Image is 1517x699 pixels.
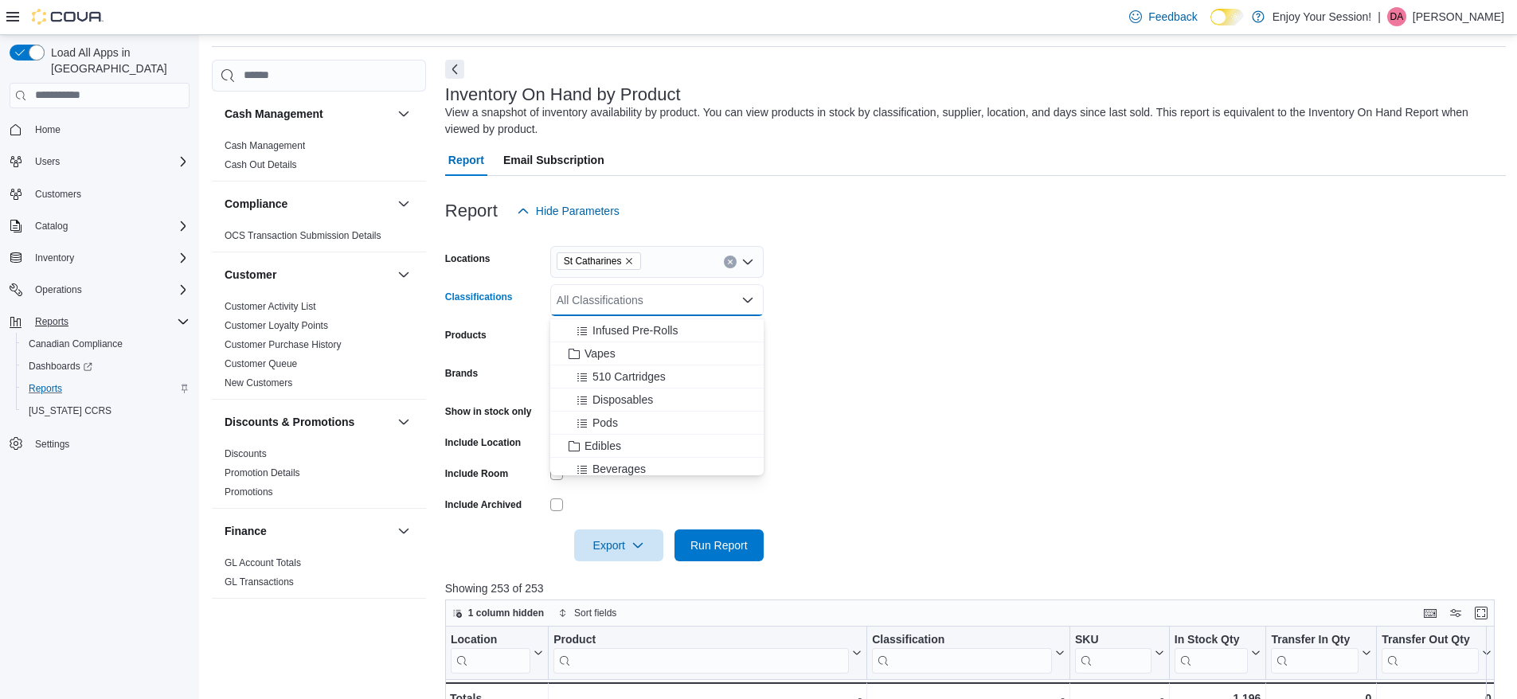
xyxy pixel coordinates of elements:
span: Washington CCRS [22,401,190,420]
button: Infused Pre-Rolls [550,319,764,342]
a: [US_STATE] CCRS [22,401,118,420]
button: Users [3,150,196,173]
button: Export [574,529,663,561]
button: Discounts & Promotions [225,414,391,430]
div: SKU [1075,632,1151,647]
span: DA [1390,7,1404,26]
span: Customer Queue [225,357,297,370]
nav: Complex example [10,111,190,497]
a: GL Transactions [225,576,294,588]
button: Reports [16,377,196,400]
p: | [1378,7,1381,26]
div: View a snapshot of inventory availability by product. You can view products in stock by classific... [445,104,1498,138]
button: Catalog [29,217,74,236]
div: Customer [212,297,426,399]
a: Settings [29,435,76,454]
span: New Customers [225,377,292,389]
label: Show in stock only [445,405,532,418]
a: Cash Management [225,140,305,151]
a: Canadian Compliance [22,334,129,353]
h3: Cash Management [225,106,323,122]
div: SKU URL [1075,632,1151,673]
input: Dark Mode [1210,9,1244,25]
span: Promotions [225,486,273,498]
button: Discounts & Promotions [394,412,413,432]
button: Catalog [3,215,196,237]
h3: Inventory On Hand by Product [445,85,681,104]
span: Reports [22,379,190,398]
label: Include Archived [445,498,522,511]
a: Feedback [1123,1,1203,33]
span: Canadian Compliance [29,338,123,350]
a: Discounts [225,448,267,459]
span: Operations [29,280,190,299]
span: Hide Parameters [536,203,620,219]
button: Vapes [550,342,764,365]
a: Reports [22,379,68,398]
h3: Compliance [225,196,287,212]
button: [US_STATE] CCRS [16,400,196,422]
a: Customer Activity List [225,301,316,312]
button: Enter fullscreen [1472,603,1491,623]
span: Feedback [1148,9,1197,25]
span: Promotion Details [225,467,300,479]
div: Classification [872,632,1052,673]
div: Finance [212,553,426,598]
span: Customers [29,184,190,204]
button: Transfer Out Qty [1382,632,1491,673]
span: Dark Mode [1210,25,1211,26]
button: Keyboard shortcuts [1421,603,1440,623]
span: Vapes [585,346,616,361]
button: Customer [394,265,413,284]
button: Edibles [550,435,764,458]
button: Product [553,632,862,673]
button: Cash Management [225,106,391,122]
button: Run Report [674,529,764,561]
span: Home [35,123,61,136]
span: Export [584,529,654,561]
span: Users [29,152,190,171]
button: Customer [225,267,391,283]
span: Customer Loyalty Points [225,319,328,332]
button: 1 column hidden [446,603,550,623]
button: Hide Parameters [510,195,626,227]
button: Next [445,60,464,79]
span: Inventory [29,248,190,267]
button: Home [3,118,196,141]
label: Include Location [445,436,521,449]
a: Cash Out Details [225,159,297,170]
button: Reports [3,310,196,333]
div: Discounts & Promotions [212,444,426,508]
button: Cash Management [394,104,413,123]
span: Catalog [35,220,68,232]
button: Display options [1446,603,1465,623]
button: Customers [3,182,196,205]
span: Disposables [592,392,653,408]
div: Location [451,632,530,673]
div: Transfer Out Qty [1382,632,1478,647]
div: In Stock Qty [1175,632,1249,647]
span: Sort fields [574,607,616,619]
button: Settings [3,432,196,455]
a: Customer Queue [225,358,297,369]
div: Classification [872,632,1052,647]
span: St Catharines [564,253,622,269]
span: Cash Out Details [225,158,297,171]
a: GL Account Totals [225,557,301,568]
button: Sort fields [552,603,623,623]
span: GL Account Totals [225,556,301,569]
button: Compliance [225,196,391,212]
h3: Customer [225,267,276,283]
div: Darryl Allen [1387,7,1406,26]
span: Catalog [29,217,190,236]
span: Customers [35,188,81,201]
button: SKU [1075,632,1164,673]
button: Pods [550,412,764,435]
button: Inventory [225,613,391,629]
div: Product [553,632,849,647]
div: Product [553,632,849,673]
button: Beverages [550,458,764,481]
span: Home [29,119,190,139]
button: Finance [225,523,391,539]
a: Customer Purchase History [225,339,342,350]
